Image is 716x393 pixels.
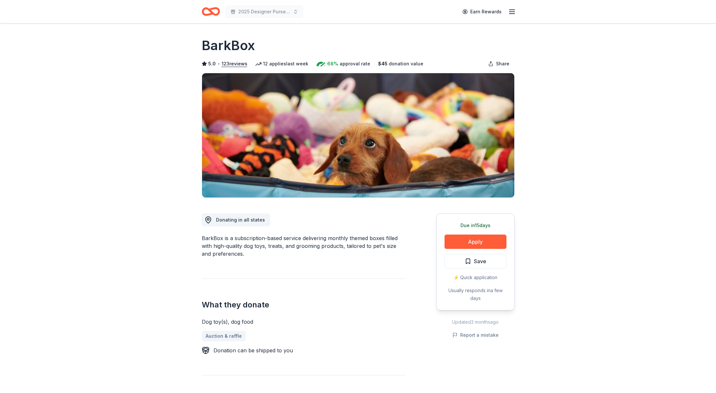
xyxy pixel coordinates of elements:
[202,300,405,310] h2: What they donate
[378,60,387,68] span: $ 45
[445,235,506,249] button: Apply
[208,60,216,68] span: 5.0
[238,8,290,16] span: 2025 Designer Purse Bingo & Brunch
[202,331,246,341] a: Auction & raffle
[202,234,405,258] div: BarkBox is a subscription-based service delivering monthly themed boxes filled with high-quality ...
[474,257,486,265] span: Save
[436,318,515,326] div: Updated 3 months ago
[225,5,303,18] button: 2025 Designer Purse Bingo & Brunch
[222,60,247,68] button: 123reviews
[202,36,255,55] h1: BarkBox
[202,318,405,326] div: Dog toy(s), dog food
[483,57,515,70] button: Share
[452,331,499,339] button: Report a mistake
[255,60,308,68] div: 12 applies last week
[340,60,370,68] span: approval rate
[216,217,265,223] span: Donating in all states
[327,60,338,68] span: 68%
[389,60,423,68] span: donation value
[202,4,220,19] a: Home
[213,346,293,354] div: Donation can be shipped to you
[202,73,514,197] img: Image for BarkBox
[445,254,506,268] button: Save
[217,61,220,66] span: •
[496,60,509,68] span: Share
[459,6,505,18] a: Earn Rewards
[445,222,506,229] div: Due in 15 days
[445,287,506,302] div: Usually responds in a few days
[445,274,506,281] div: ⚡️ Quick application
